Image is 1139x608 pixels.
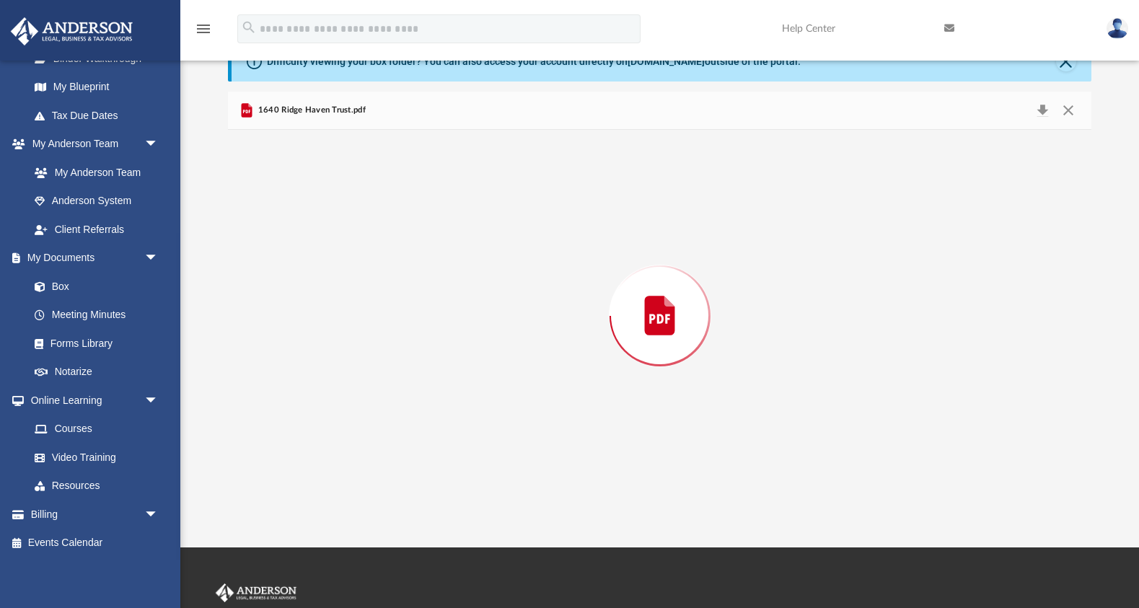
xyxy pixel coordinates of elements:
div: Difficulty viewing your box folder? You can also access your account directly on outside of the p... [267,54,801,69]
span: arrow_drop_down [144,244,173,273]
img: Anderson Advisors Platinum Portal [213,583,299,602]
img: Anderson Advisors Platinum Portal [6,17,137,45]
a: Online Learningarrow_drop_down [10,386,173,415]
a: My Anderson Team [20,158,166,187]
a: Video Training [20,443,166,472]
span: arrow_drop_down [144,386,173,415]
a: Courses [20,415,173,444]
a: My Anderson Teamarrow_drop_down [10,130,173,159]
span: arrow_drop_down [144,500,173,529]
a: Forms Library [20,329,166,358]
a: Meeting Minutes [20,301,173,330]
a: menu [195,27,212,38]
a: Resources [20,472,173,501]
span: 1640 Ridge Haven Trust.pdf [255,104,366,117]
img: User Pic [1107,18,1128,39]
i: menu [195,20,212,38]
span: arrow_drop_down [144,130,173,159]
button: Close [1056,51,1076,71]
button: Close [1055,100,1081,120]
a: Box [20,272,166,301]
a: Billingarrow_drop_down [10,500,180,529]
a: Events Calendar [10,529,180,558]
a: My Blueprint [20,73,173,102]
button: Download [1030,100,1056,120]
a: Notarize [20,358,173,387]
a: Anderson System [20,187,173,216]
a: My Documentsarrow_drop_down [10,244,173,273]
a: Client Referrals [20,215,173,244]
div: Preview [228,92,1091,502]
a: [DOMAIN_NAME] [628,56,705,67]
a: Tax Due Dates [20,101,180,130]
i: search [241,19,257,35]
